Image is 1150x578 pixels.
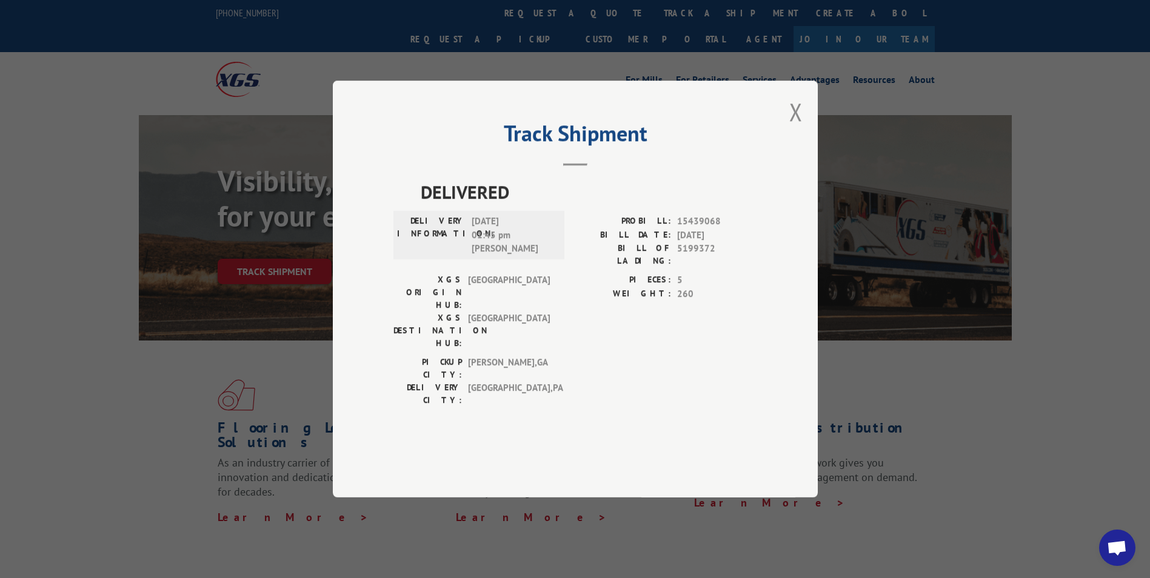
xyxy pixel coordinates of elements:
label: BILL DATE: [575,228,671,242]
span: 15439068 [677,214,757,228]
span: [GEOGRAPHIC_DATA] [468,311,550,350]
label: PICKUP CITY: [393,356,462,381]
label: XGS DESTINATION HUB: [393,311,462,350]
label: DELIVERY INFORMATION: [397,214,466,256]
label: WEIGHT: [575,287,671,301]
span: [DATE] [677,228,757,242]
span: [GEOGRAPHIC_DATA] , PA [468,381,550,407]
label: PROBILL: [575,214,671,228]
span: [DATE] 01:45 pm [PERSON_NAME] [472,214,553,256]
label: PIECES: [575,273,671,287]
span: [GEOGRAPHIC_DATA] [468,273,550,311]
a: Open chat [1099,530,1135,566]
h2: Track Shipment [393,125,757,148]
button: Close modal [789,96,803,128]
span: [PERSON_NAME] , GA [468,356,550,381]
label: XGS ORIGIN HUB: [393,273,462,311]
span: 5 [677,273,757,287]
span: 5199372 [677,242,757,267]
label: DELIVERY CITY: [393,381,462,407]
span: 260 [677,287,757,301]
label: BILL OF LADING: [575,242,671,267]
span: DELIVERED [421,178,757,205]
